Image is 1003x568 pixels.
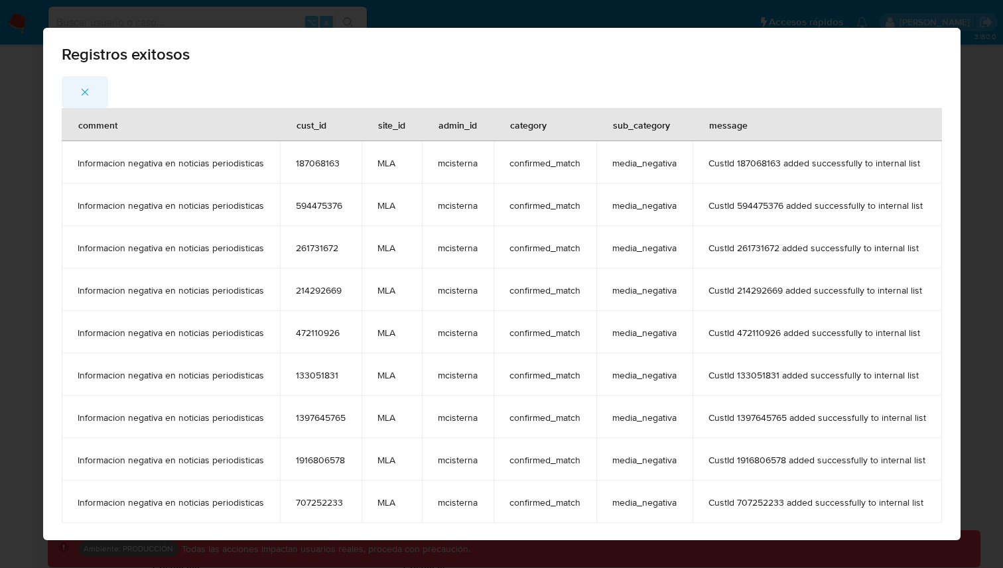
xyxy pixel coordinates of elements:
span: mcisterna [438,284,478,296]
span: confirmed_match [509,454,580,466]
span: MLA [377,454,406,466]
span: Informacion negativa en noticias periodisticas [78,242,264,254]
span: confirmed_match [509,327,580,339]
div: category [494,109,563,141]
span: MLA [377,369,406,381]
span: CustId 187068163 added successfully to internal list [708,157,926,169]
span: MLA [377,327,406,339]
span: 187068163 [296,157,346,169]
span: MLA [377,412,406,424]
span: media_negativa [612,242,677,254]
span: 472110926 [296,327,346,339]
span: MLA [377,284,406,296]
span: 707252233 [296,496,346,508]
span: media_negativa [612,157,677,169]
span: 214292669 [296,284,346,296]
span: mcisterna [438,242,478,254]
span: confirmed_match [509,199,580,211]
span: Informacion negativa en noticias periodisticas [78,369,264,381]
span: mcisterna [438,496,478,508]
span: MLA [377,157,406,169]
span: confirmed_match [509,369,580,381]
span: 594475376 [296,199,346,211]
span: media_negativa [612,412,677,424]
span: MLA [377,496,406,508]
span: confirmed_match [509,284,580,296]
span: Informacion negativa en noticias periodisticas [78,327,264,339]
span: mcisterna [438,199,478,211]
div: message [693,109,764,141]
span: CustId 214292669 added successfully to internal list [708,284,926,296]
span: mcisterna [438,157,478,169]
div: comment [62,109,133,141]
span: Informacion negativa en noticias periodisticas [78,199,264,211]
span: confirmed_match [509,412,580,424]
span: confirmed_match [509,242,580,254]
span: mcisterna [438,327,478,339]
span: mcisterna [438,369,478,381]
span: Informacion negativa en noticias periodisticas [78,284,264,296]
span: media_negativa [612,199,677,211]
span: CustId 472110926 added successfully to internal list [708,327,926,339]
span: CustId 261731672 added successfully to internal list [708,242,926,254]
span: confirmed_match [509,157,580,169]
span: 133051831 [296,369,346,381]
span: CustId 1397645765 added successfully to internal list [708,412,926,424]
span: CustId 1916806578 added successfully to internal list [708,454,926,466]
span: Informacion negativa en noticias periodisticas [78,412,264,424]
span: 1397645765 [296,412,346,424]
span: mcisterna [438,454,478,466]
span: CustId 133051831 added successfully to internal list [708,369,926,381]
span: 1916806578 [296,454,346,466]
span: media_negativa [612,369,677,381]
span: CustId 707252233 added successfully to internal list [708,496,926,508]
span: CustId 594475376 added successfully to internal list [708,199,926,211]
div: sub_category [597,109,686,141]
span: 261731672 [296,242,346,254]
span: mcisterna [438,412,478,424]
span: MLA [377,242,406,254]
span: confirmed_match [509,496,580,508]
span: Informacion negativa en noticias periodisticas [78,157,264,169]
span: Registros exitosos [62,46,942,62]
span: Informacion negativa en noticias periodisticas [78,496,264,508]
div: cust_id [281,109,342,141]
div: admin_id [423,109,493,141]
div: site_id [362,109,421,141]
span: media_negativa [612,454,677,466]
span: MLA [377,199,406,211]
span: Informacion negativa en noticias periodisticas [78,454,264,466]
span: media_negativa [612,284,677,296]
span: media_negativa [612,327,677,339]
span: media_negativa [612,496,677,508]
